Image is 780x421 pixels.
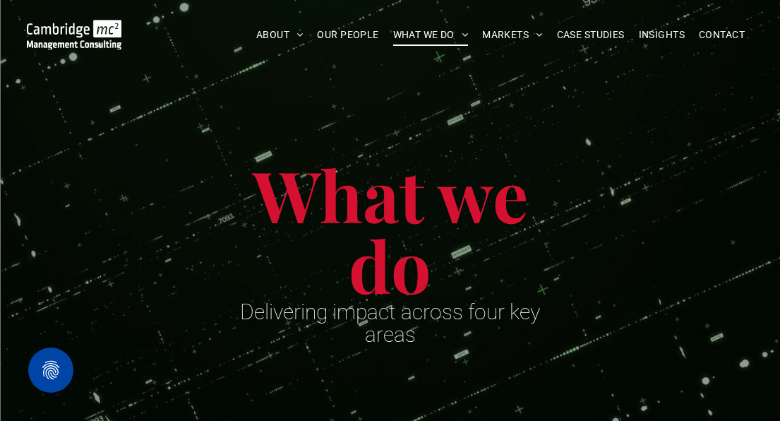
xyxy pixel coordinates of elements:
a: Your Business Transformed | Cambridge Management Consulting [27,22,121,37]
span: Delivering impact across four key areas [240,300,540,347]
a: MARKETS [475,24,549,46]
a: INSIGHTS [632,24,692,46]
a: ABOUT [249,24,311,46]
img: Go to Homepage [27,20,121,49]
span: What we do [253,147,528,312]
a: WHAT WE DO [386,24,476,46]
a: CASE STUDIES [550,24,632,46]
a: OUR PEOPLE [310,24,385,46]
a: CONTACT [692,24,752,46]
